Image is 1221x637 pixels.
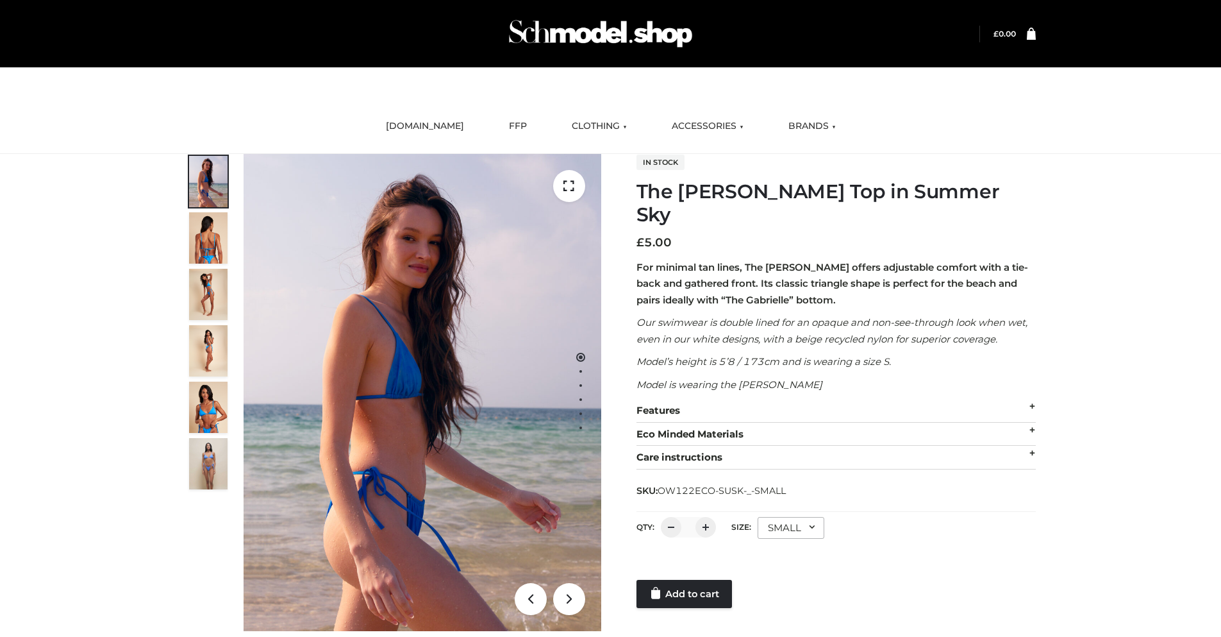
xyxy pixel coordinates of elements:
[758,517,824,539] div: SMALL
[636,235,672,250] bdi: 5.00
[189,325,228,377] img: 3.Alex-top_CN-1-1-2.jpg
[504,8,697,59] img: Schmodel Admin 964
[244,154,601,631] img: 1.Alex-top_SS-1_4464b1e7-c2c9-4e4b-a62c-58381cd673c0 (1)
[636,483,787,498] span: SKU:
[636,522,654,532] label: QTY:
[731,522,751,532] label: Size:
[636,446,1036,470] div: Care instructions
[636,316,1027,345] em: Our swimwear is double lined for an opaque and non-see-through look when wet, even in our white d...
[636,355,891,368] em: Model’s height is 5’8 / 173cm and is wearing a size S.
[189,269,228,320] img: 4.Alex-top_CN-1-1-2.jpg
[636,399,1036,423] div: Features
[499,112,536,140] a: FFP
[779,112,845,140] a: BRANDS
[636,180,1036,226] h1: The [PERSON_NAME] Top in Summer Sky
[636,235,644,250] span: £
[636,378,822,391] em: Model is wearing the [PERSON_NAME]
[993,29,999,38] span: £
[662,112,753,140] a: ACCESSORIES
[636,423,1036,446] div: Eco Minded Materials
[189,156,228,207] img: 1.Alex-top_SS-1_4464b1e7-c2c9-4e4b-a62c-58381cd673c0-1.jpg
[189,438,228,489] img: SSVC.jpg
[376,112,474,140] a: [DOMAIN_NAME]
[636,261,1028,306] strong: For minimal tan lines, The [PERSON_NAME] offers adjustable comfort with a tie-back and gathered f...
[189,382,228,433] img: 2.Alex-top_CN-1-1-2.jpg
[562,112,636,140] a: CLOTHING
[636,155,685,170] span: In stock
[993,29,1016,38] bdi: 0.00
[658,485,786,497] span: OW122ECO-SUSK-_-SMALL
[189,212,228,264] img: 5.Alex-top_CN-1-1_1-1.jpg
[993,29,1016,38] a: £0.00
[636,580,732,608] a: Add to cart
